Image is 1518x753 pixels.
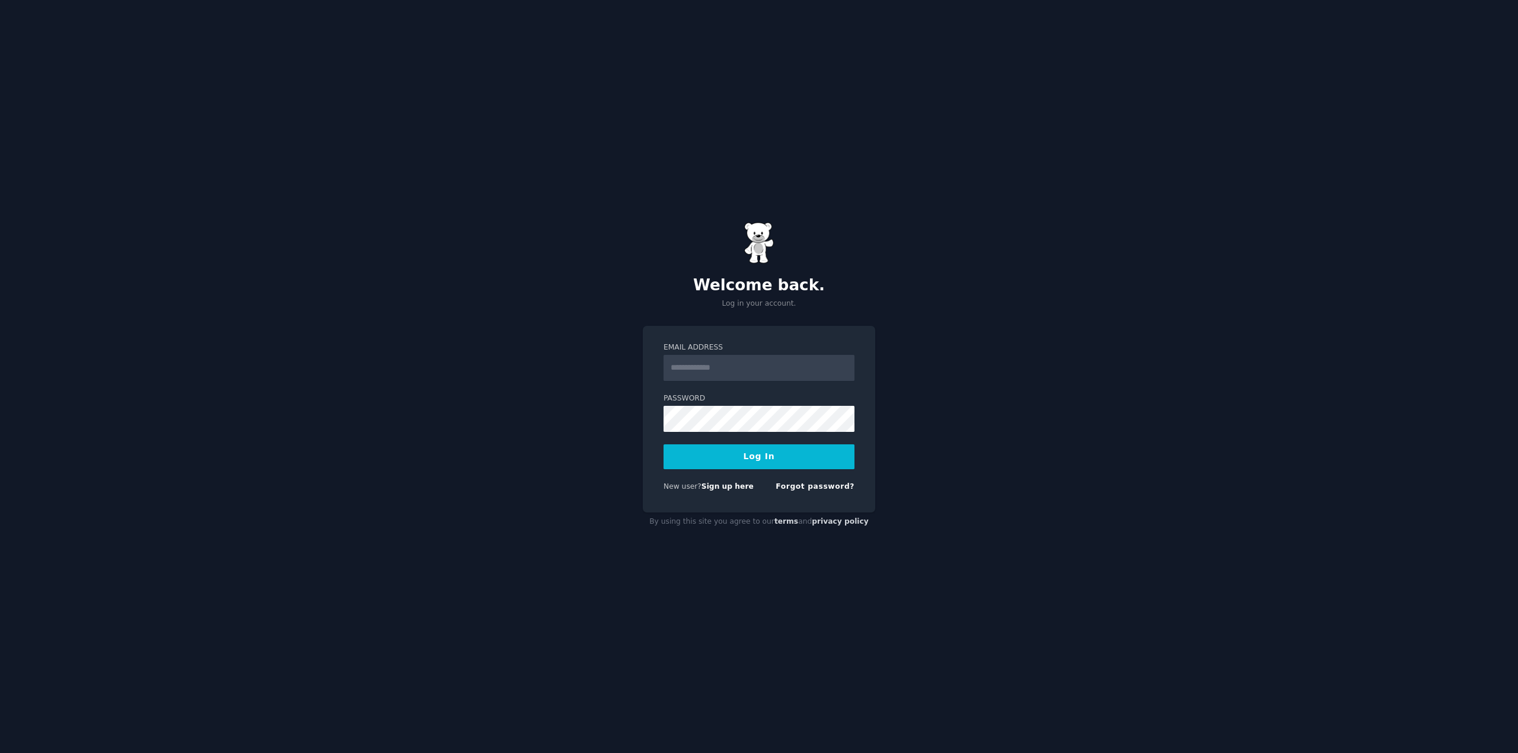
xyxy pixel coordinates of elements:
img: Gummy Bear [744,222,774,264]
h2: Welcome back. [643,276,875,295]
button: Log In [664,444,854,469]
div: By using this site you agree to our and [643,512,875,531]
a: terms [774,517,798,526]
span: New user? [664,482,701,491]
a: privacy policy [812,517,869,526]
a: Forgot password? [776,482,854,491]
p: Log in your account. [643,299,875,309]
label: Email Address [664,342,854,353]
label: Password [664,393,854,404]
a: Sign up here [701,482,754,491]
